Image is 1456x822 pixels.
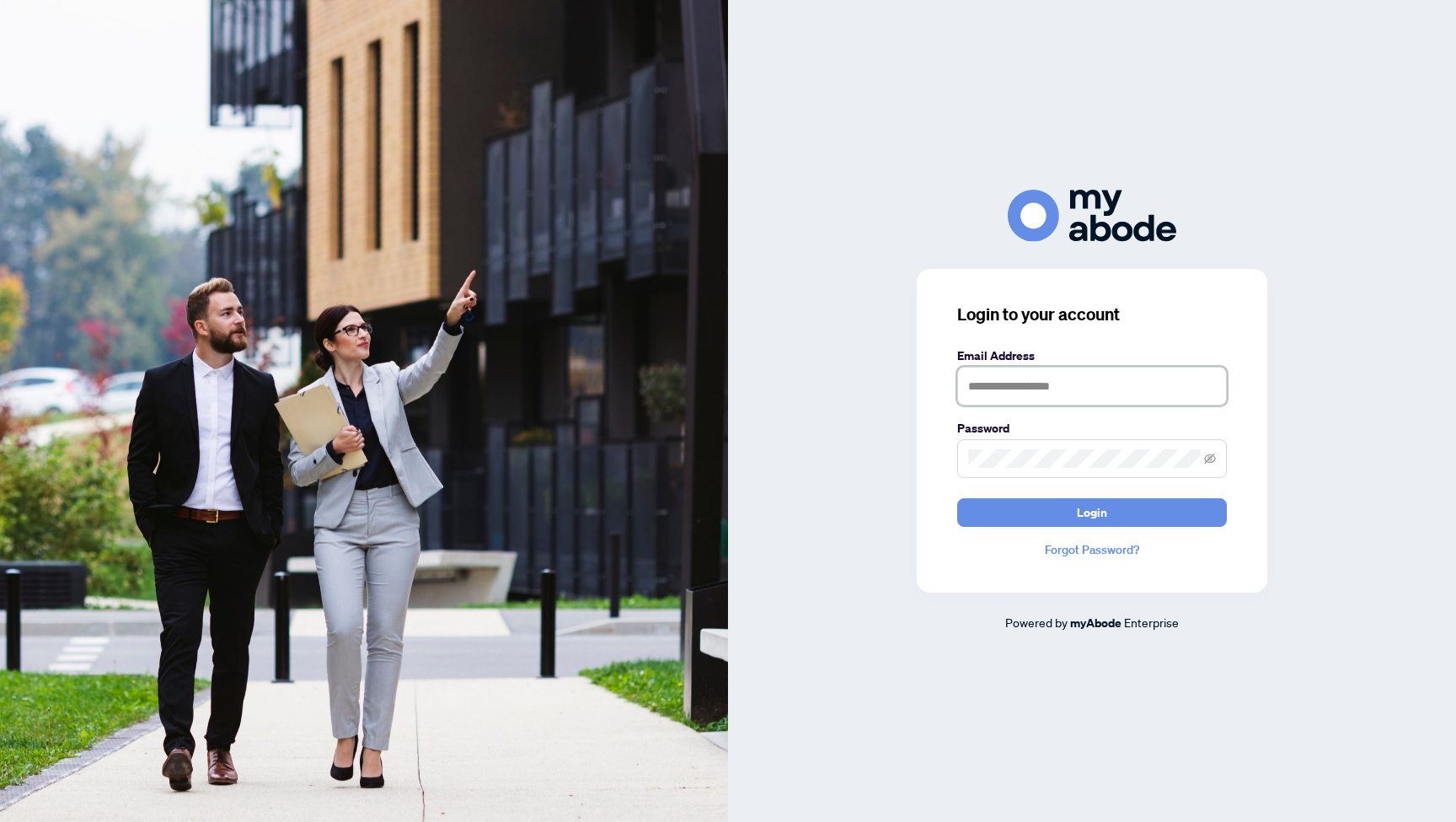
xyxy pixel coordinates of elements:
[1204,453,1216,465] span: eye-invisible
[957,347,1227,365] label: Email Address
[957,540,1227,559] a: Forgot Password?
[957,498,1227,527] button: Login
[957,303,1227,326] h3: Login to your account
[1005,615,1068,630] span: Powered by
[1124,615,1179,630] span: Enterprise
[957,419,1227,438] label: Password
[1070,614,1121,632] a: myAbode
[1008,190,1176,241] img: ma-logo
[1077,499,1107,526] span: Login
